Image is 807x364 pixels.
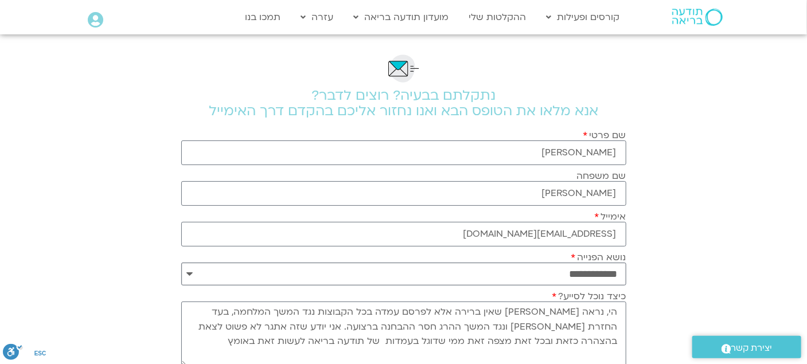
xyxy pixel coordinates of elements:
[348,6,455,28] a: מועדון תודעה בריאה
[181,140,626,165] input: שם פרטי
[463,6,532,28] a: ההקלטות שלי
[731,340,773,356] span: יצירת קשר
[552,291,626,302] label: כיצד נוכל לסייע?
[571,252,626,263] label: נושא הפנייה
[594,212,626,222] label: אימייל
[672,9,723,26] img: תודעה בריאה
[541,6,626,28] a: קורסים ופעילות
[692,336,801,358] a: יצירת קשר
[295,6,340,28] a: עזרה
[181,222,626,246] input: אימייל
[583,130,626,140] label: שם פרטי
[181,88,626,119] h2: נתקלתם בבעיה? רוצים לדבר? אנא מלאו את הטופס הבא ואנו נחזור אליכם בהקדם דרך האימייל
[577,171,626,181] label: שם משפחה
[181,181,626,206] input: שם משפחה
[240,6,287,28] a: תמכו בנו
